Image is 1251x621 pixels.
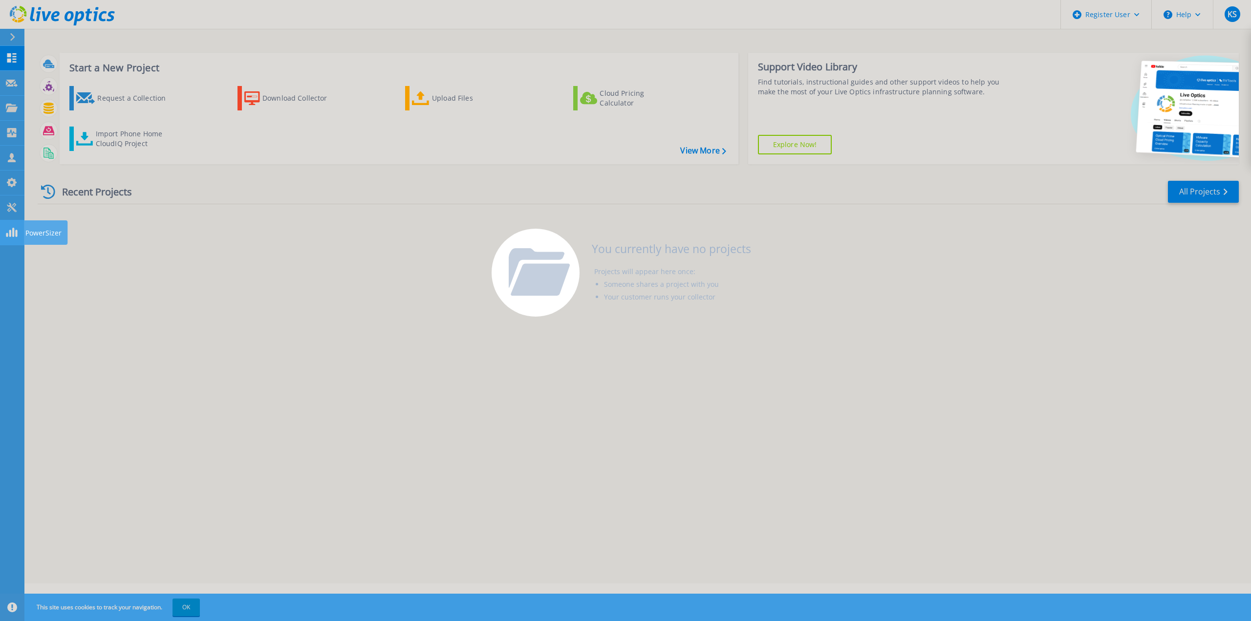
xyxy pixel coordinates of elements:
[758,135,832,154] a: Explore Now!
[97,88,175,108] div: Request a Collection
[38,180,145,204] div: Recent Projects
[25,220,62,246] p: PowerSizer
[69,86,178,110] a: Request a Collection
[69,63,726,73] h3: Start a New Project
[173,599,200,616] button: OK
[1228,10,1237,18] span: KS
[758,61,1012,73] div: Support Video Library
[600,88,678,108] div: Cloud Pricing Calculator
[27,599,200,616] span: This site uses cookies to track your navigation.
[262,88,341,108] div: Download Collector
[96,129,172,149] div: Import Phone Home CloudIQ Project
[604,278,751,291] li: Someone shares a project with you
[604,291,751,303] li: Your customer runs your collector
[1168,181,1239,203] a: All Projects
[592,243,751,254] h3: You currently have no projects
[680,146,726,155] a: View More
[758,77,1012,97] div: Find tutorials, instructional guides and other support videos to help you make the most of your L...
[432,88,510,108] div: Upload Files
[405,86,514,110] a: Upload Files
[594,265,751,278] li: Projects will appear here once:
[573,86,682,110] a: Cloud Pricing Calculator
[237,86,346,110] a: Download Collector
